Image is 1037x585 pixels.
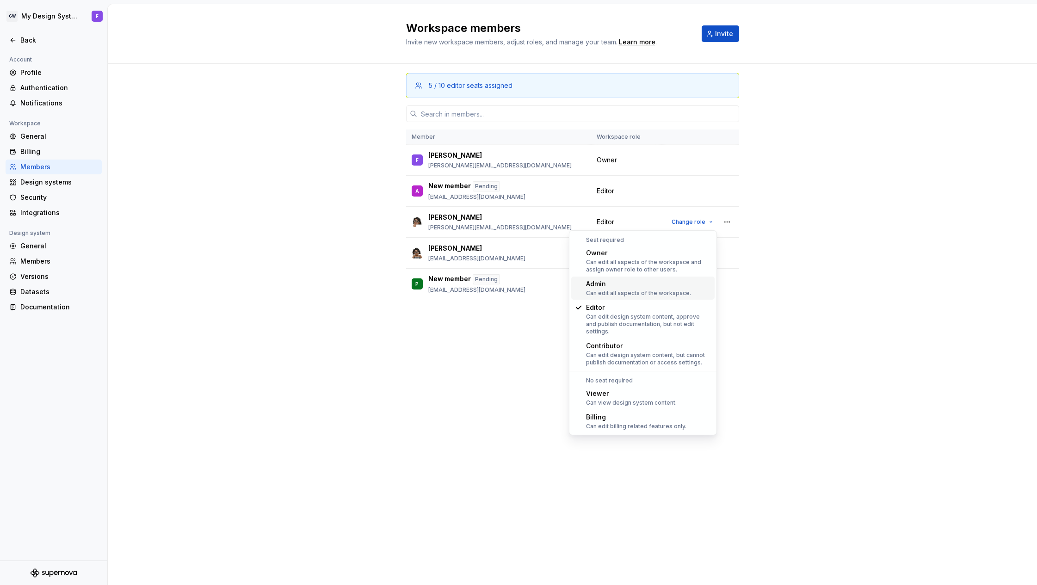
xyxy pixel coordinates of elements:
[20,147,98,156] div: Billing
[6,65,102,80] a: Profile
[20,208,98,217] div: Integrations
[473,274,500,284] div: Pending
[6,54,36,65] div: Account
[586,279,691,289] div: Admin
[20,287,98,296] div: Datasets
[20,302,98,312] div: Documentation
[20,132,98,141] div: General
[6,118,44,129] div: Workspace
[20,68,98,77] div: Profile
[406,129,591,145] th: Member
[569,231,716,435] div: Suggestions
[416,155,419,165] div: F
[667,216,717,228] button: Change role
[6,205,102,220] a: Integrations
[672,218,705,226] span: Change role
[702,25,739,42] button: Invite
[428,151,482,160] p: [PERSON_NAME]
[586,303,711,312] div: Editor
[586,423,686,430] div: Can edit billing related features only.
[412,216,423,228] img: Jessica
[20,272,98,281] div: Versions
[6,129,102,144] a: General
[20,178,98,187] div: Design systems
[6,11,18,22] div: GW
[597,186,614,196] span: Editor
[571,236,715,244] div: Seat required
[21,12,80,21] div: My Design System
[20,36,98,45] div: Back
[586,313,711,335] div: Can edit design system content, approve and publish documentation, but not edit settings.
[20,99,98,108] div: Notifications
[6,175,102,190] a: Design systems
[591,129,662,145] th: Workspace role
[6,33,102,48] a: Back
[586,389,677,398] div: Viewer
[586,341,711,351] div: Contributor
[571,377,715,384] div: No seat required
[96,12,99,20] div: F
[6,96,102,111] a: Notifications
[6,190,102,205] a: Security
[6,160,102,174] a: Members
[20,257,98,266] div: Members
[428,255,525,262] p: [EMAIL_ADDRESS][DOMAIN_NAME]
[6,269,102,284] a: Versions
[597,155,617,165] span: Owner
[428,286,525,294] p: [EMAIL_ADDRESS][DOMAIN_NAME]
[417,105,739,122] input: Search in members...
[415,279,419,289] div: P
[715,29,733,38] span: Invite
[428,274,471,284] p: New member
[619,37,655,47] a: Learn more
[428,181,471,191] p: New member
[429,81,512,90] div: 5 / 10 editor seats assigned
[586,289,691,297] div: Can edit all aspects of the workspace.
[31,568,77,578] svg: Supernova Logo
[586,351,711,366] div: Can edit design system content, but cannot publish documentation or access settings.
[6,80,102,95] a: Authentication
[20,241,98,251] div: General
[406,38,617,46] span: Invite new workspace members, adjust roles, and manage your team.
[428,224,572,231] p: [PERSON_NAME][EMAIL_ADDRESS][DOMAIN_NAME]
[20,83,98,92] div: Authentication
[412,247,423,259] img: Jessica
[473,181,500,191] div: Pending
[586,259,711,273] div: Can edit all aspects of the workspace and assign owner role to other users.
[415,186,419,196] div: A
[406,21,691,36] h2: Workspace members
[20,193,98,202] div: Security
[6,239,102,253] a: General
[597,217,614,227] span: Editor
[20,162,98,172] div: Members
[2,6,105,26] button: GWMy Design SystemF
[6,284,102,299] a: Datasets
[428,213,482,222] p: [PERSON_NAME]
[428,244,482,253] p: [PERSON_NAME]
[6,300,102,314] a: Documentation
[586,248,711,258] div: Owner
[6,228,54,239] div: Design system
[617,39,657,46] span: .
[6,254,102,269] a: Members
[586,399,677,406] div: Can view design system content.
[428,193,525,201] p: [EMAIL_ADDRESS][DOMAIN_NAME]
[586,413,686,422] div: Billing
[428,162,572,169] p: [PERSON_NAME][EMAIL_ADDRESS][DOMAIN_NAME]
[6,144,102,159] a: Billing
